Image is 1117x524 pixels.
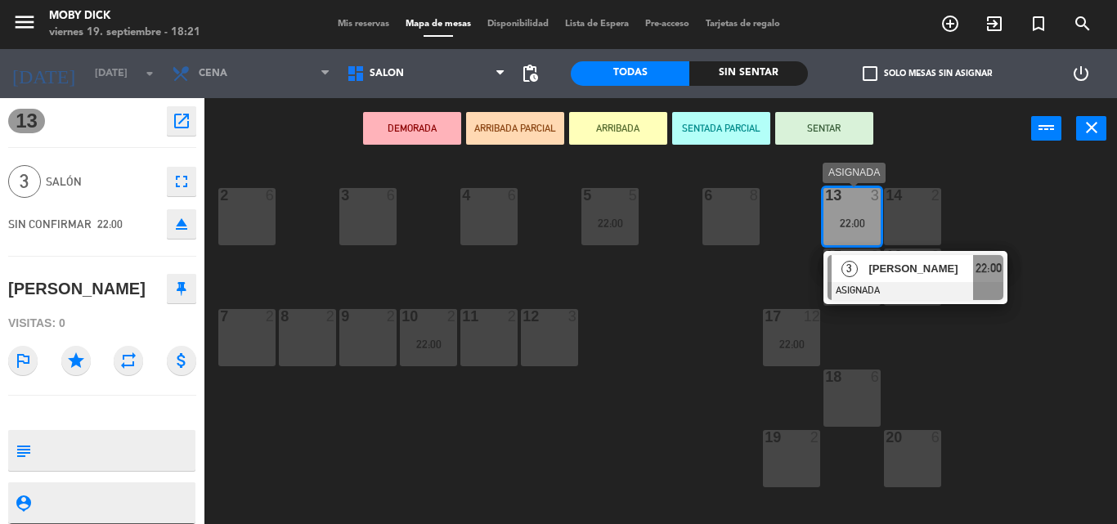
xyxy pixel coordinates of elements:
[8,309,196,338] div: Visitas: 0
[326,309,336,324] div: 2
[12,10,37,40] button: menu
[220,309,221,324] div: 7
[370,68,404,79] span: SALÓN
[810,430,820,445] div: 2
[8,275,146,302] div: [PERSON_NAME]
[765,309,765,324] div: 17
[1082,118,1101,137] i: close
[825,369,826,384] div: 18
[637,20,698,29] span: Pre-acceso
[863,66,992,81] label: Solo mesas sin asignar
[114,346,143,375] i: repeat
[462,309,463,324] div: 11
[387,309,397,324] div: 2
[167,346,196,375] i: attach_money
[985,14,1004,34] i: exit_to_app
[689,61,808,86] div: Sin sentar
[14,441,32,459] i: subject
[466,112,564,145] button: ARRIBADA PARCIAL
[400,338,457,350] div: 22:00
[931,430,941,445] div: 6
[49,25,200,41] div: viernes 19. septiembre - 18:21
[1076,116,1106,141] button: close
[976,258,1002,278] span: 22:00
[341,188,342,203] div: 3
[863,66,877,81] span: check_box_outline_blank
[1029,14,1048,34] i: turned_in_not
[871,188,881,203] div: 3
[363,112,461,145] button: DEMORADA
[583,188,584,203] div: 5
[841,261,858,277] span: 3
[341,309,342,324] div: 9
[581,217,639,229] div: 22:00
[557,20,637,29] span: Lista de Espera
[931,188,941,203] div: 2
[12,10,37,34] i: menu
[330,20,397,29] span: Mis reservas
[569,112,667,145] button: ARRIBADA
[871,369,881,384] div: 6
[46,172,159,191] span: SALÓN
[61,346,91,375] i: star
[397,20,479,29] span: Mapa de mesas
[172,214,191,234] i: eject
[508,309,518,324] div: 2
[886,188,886,203] div: 14
[8,217,92,231] span: SIN CONFIRMAR
[172,111,191,131] i: open_in_new
[266,309,276,324] div: 2
[8,346,38,375] i: outlined_flag
[763,338,820,350] div: 22:00
[1071,64,1091,83] i: power_settings_new
[520,64,540,83] span: pending_actions
[266,188,276,203] div: 6
[871,249,881,263] div: 2
[1037,118,1056,137] i: power_input
[825,188,826,203] div: 13
[167,209,196,239] button: eject
[940,14,960,34] i: add_circle_outline
[629,188,639,203] div: 5
[140,64,159,83] i: arrow_drop_down
[387,188,397,203] div: 6
[14,494,32,512] i: person_pin
[823,217,881,229] div: 22:00
[462,188,463,203] div: 4
[508,188,518,203] div: 6
[825,249,826,263] div: 15
[523,309,523,324] div: 12
[167,106,196,136] button: open_in_new
[1073,14,1092,34] i: search
[704,188,705,203] div: 6
[571,61,689,86] div: Todas
[698,20,788,29] span: Tarjetas de regalo
[886,430,886,445] div: 20
[172,172,191,191] i: fullscreen
[167,167,196,196] button: fullscreen
[823,163,886,183] div: ASIGNADA
[765,430,765,445] div: 19
[447,309,457,324] div: 2
[97,217,123,231] span: 22:00
[568,309,578,324] div: 3
[804,309,820,324] div: 12
[931,249,941,263] div: 2
[750,188,760,203] div: 8
[49,8,200,25] div: Moby Dick
[479,20,557,29] span: Disponibilidad
[1031,116,1061,141] button: power_input
[220,188,221,203] div: 2
[8,109,45,133] span: 13
[775,112,873,145] button: SENTAR
[8,165,41,198] span: 3
[672,112,770,145] button: SENTADA PARCIAL
[868,260,973,277] span: [PERSON_NAME]
[199,68,227,79] span: Cena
